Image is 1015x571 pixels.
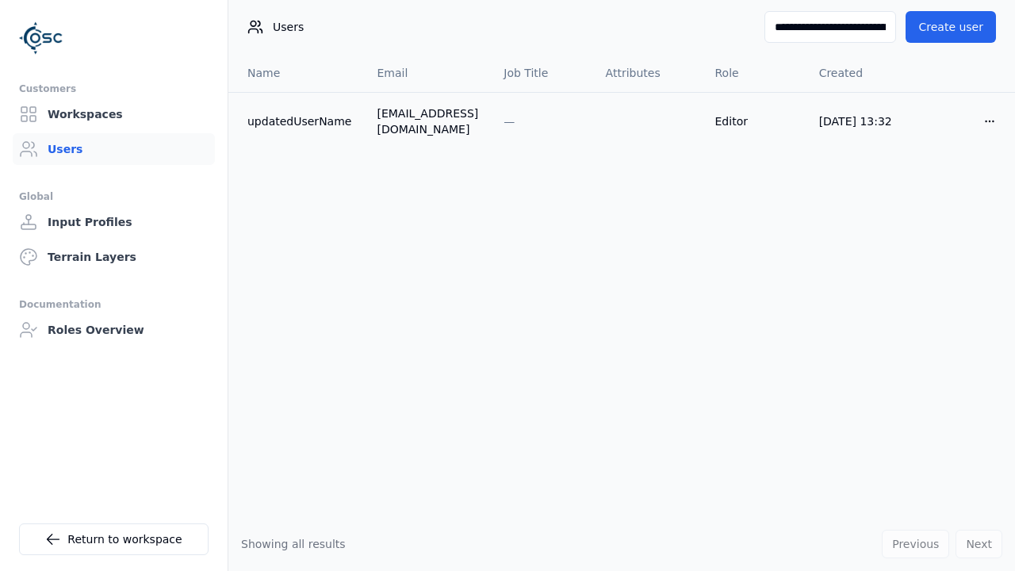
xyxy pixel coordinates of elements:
div: Global [19,187,209,206]
a: Return to workspace [19,523,209,555]
th: Job Title [491,54,592,92]
div: [EMAIL_ADDRESS][DOMAIN_NAME] [377,105,478,137]
a: Users [13,133,215,165]
span: Showing all results [241,538,346,550]
div: [DATE] 13:32 [819,113,901,129]
a: Roles Overview [13,314,215,346]
a: updatedUserName [247,113,351,129]
th: Attributes [593,54,703,92]
div: Documentation [19,295,209,314]
button: Create user [906,11,996,43]
a: Workspaces [13,98,215,130]
th: Created [806,54,913,92]
span: — [504,115,515,128]
th: Email [364,54,491,92]
img: Logo [19,16,63,60]
div: Customers [19,79,209,98]
a: Input Profiles [13,206,215,238]
span: Users [273,19,304,35]
th: Name [228,54,364,92]
div: Editor [715,113,794,129]
a: Terrain Layers [13,241,215,273]
th: Role [703,54,806,92]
